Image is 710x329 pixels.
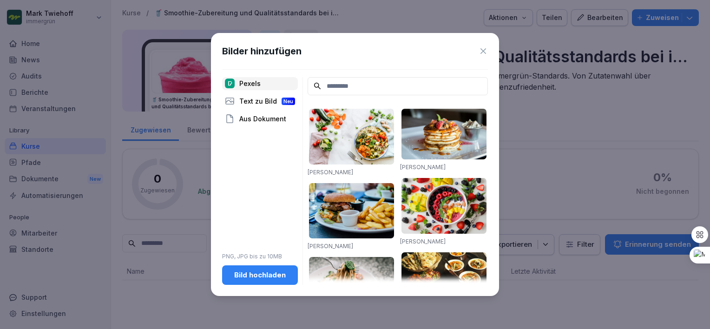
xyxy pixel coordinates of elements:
img: pexels-photo-70497.jpeg [309,183,394,239]
a: [PERSON_NAME] [400,238,446,245]
div: Aus Dokument [222,112,298,125]
div: Pexels [222,77,298,90]
img: pexels-photo-376464.jpeg [401,109,486,159]
p: PNG, JPG bis zu 10MB [222,252,298,261]
img: pexels-photo-1640777.jpeg [309,109,394,164]
button: Bild hochladen [222,265,298,285]
a: [PERSON_NAME] [400,164,446,171]
img: pexels-photo-1279330.jpeg [309,257,394,313]
h1: Bilder hinzufügen [222,44,302,58]
a: [PERSON_NAME] [308,243,353,250]
div: Neu [282,98,295,105]
div: Bild hochladen [230,270,290,280]
img: pexels-photo-958545.jpeg [401,252,486,299]
img: pexels-photo-1099680.jpeg [401,178,486,234]
div: Text zu Bild [222,95,298,108]
a: [PERSON_NAME] [308,169,353,176]
img: pexels.png [225,79,235,88]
